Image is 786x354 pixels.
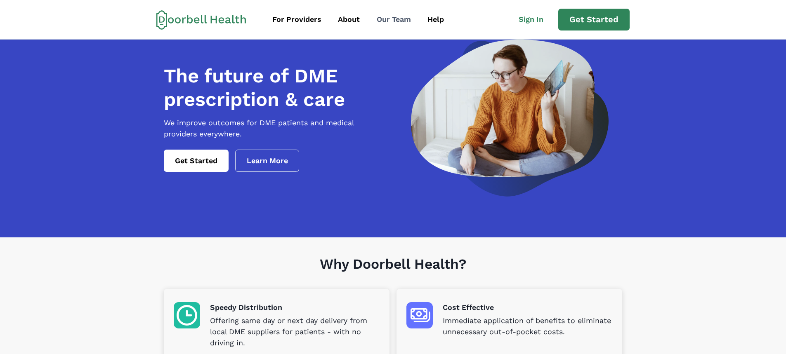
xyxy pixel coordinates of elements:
[164,256,622,289] h1: Why Doorbell Health?
[369,10,418,29] a: Our Team
[411,40,609,197] img: a woman looking at a computer
[443,315,612,338] p: Immediate application of benefits to eliminate unnecessary out-of-pocket costs.
[174,302,200,328] img: Speedy Distribution icon
[338,14,360,25] div: About
[210,302,380,313] p: Speedy Distribution
[420,10,451,29] a: Help
[558,9,630,31] a: Get Started
[210,315,380,349] p: Offering same day or next day delivery from local DME suppliers for patients - with no driving in.
[272,14,321,25] div: For Providers
[427,14,444,25] div: Help
[235,150,300,172] a: Learn More
[511,10,558,29] a: Sign In
[164,150,229,172] a: Get Started
[443,302,612,313] p: Cost Effective
[377,14,411,25] div: Our Team
[164,64,388,111] h1: The future of DME prescription & care
[164,117,388,140] p: We improve outcomes for DME patients and medical providers everywhere.
[330,10,367,29] a: About
[265,10,329,29] a: For Providers
[406,302,433,328] img: Cost Effective icon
